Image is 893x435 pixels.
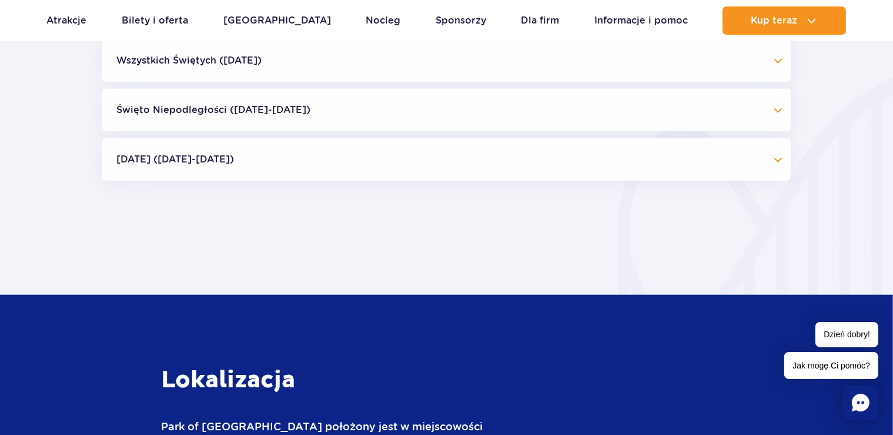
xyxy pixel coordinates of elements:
[594,6,688,35] a: Informacje i pomoc
[723,6,846,35] button: Kup teraz
[47,6,87,35] a: Atrakcje
[751,15,797,26] span: Kup teraz
[366,6,400,35] a: Nocleg
[784,352,878,379] span: Jak mogę Ci pomóc?
[161,366,514,395] h3: Lokalizacja
[436,6,486,35] a: Sponsorzy
[102,89,791,131] button: Święto Niepodległości ([DATE]-[DATE])
[102,39,791,82] button: Wszystkich Świętych ([DATE])
[223,6,331,35] a: [GEOGRAPHIC_DATA]
[815,322,878,347] span: Dzień dobry!
[843,385,878,420] div: Chat
[102,138,791,181] button: [DATE] ([DATE]-[DATE])
[122,6,188,35] a: Bilety i oferta
[521,6,559,35] a: Dla firm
